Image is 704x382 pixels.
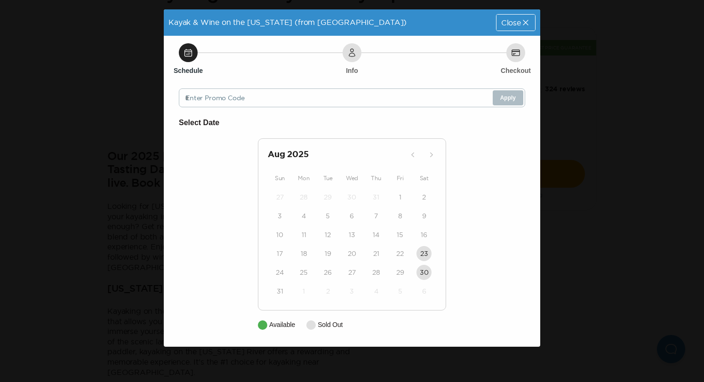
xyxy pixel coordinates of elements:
time: 31 [277,286,283,296]
time: 22 [396,249,404,258]
time: 28 [300,192,308,202]
button: 20 [344,246,360,261]
div: Wed [340,173,364,184]
div: Mon [292,173,316,184]
div: Thu [364,173,388,184]
button: 4 [368,284,384,299]
p: Sold Out [318,320,343,330]
button: 16 [416,227,432,242]
button: 1 [296,284,312,299]
button: 3 [344,284,360,299]
time: 2 [422,192,426,202]
time: 29 [324,192,332,202]
span: Kayak & Wine on the [US_STATE] (from [GEOGRAPHIC_DATA]) [168,18,407,26]
button: 24 [272,265,288,280]
button: 2 [320,284,336,299]
button: 31 [272,284,288,299]
time: 18 [301,249,307,258]
time: 26 [324,268,332,277]
button: 25 [296,265,312,280]
button: 7 [368,208,384,223]
button: 13 [344,227,360,242]
button: 14 [368,227,384,242]
button: 19 [320,246,336,261]
time: 5 [398,286,402,296]
time: 14 [373,230,379,239]
time: 1 [303,286,305,296]
button: 11 [296,227,312,242]
button: 30 [344,190,360,205]
time: 15 [397,230,403,239]
time: 9 [422,211,426,221]
time: 21 [373,249,379,258]
div: Fri [388,173,412,184]
time: 2 [326,286,330,296]
time: 11 [302,230,306,239]
button: 8 [392,208,408,223]
time: 10 [276,230,283,239]
button: 5 [320,208,336,223]
button: 10 [272,227,288,242]
time: 27 [348,268,356,277]
time: 12 [325,230,331,239]
time: 17 [277,249,283,258]
time: 25 [300,268,308,277]
time: 28 [372,268,380,277]
time: 13 [349,230,355,239]
time: 1 [399,192,401,202]
time: 7 [374,211,378,221]
button: 27 [272,190,288,205]
button: 2 [416,190,432,205]
button: 6 [344,208,360,223]
button: 23 [416,246,432,261]
h6: Schedule [174,66,203,75]
span: Close [501,19,521,26]
div: Sun [268,173,292,184]
time: 6 [422,286,426,296]
button: 30 [416,265,432,280]
button: 31 [368,190,384,205]
button: 22 [392,246,408,261]
button: 28 [368,265,384,280]
time: 31 [373,192,379,202]
time: 27 [276,192,284,202]
time: 4 [302,211,306,221]
time: 3 [278,211,282,221]
time: 3 [350,286,354,296]
button: 29 [320,190,336,205]
div: Sat [412,173,436,184]
div: Tue [316,173,340,184]
button: 28 [296,190,312,205]
button: 12 [320,227,336,242]
time: 30 [420,268,429,277]
button: 17 [272,246,288,261]
button: 29 [392,265,408,280]
time: 8 [398,211,402,221]
h6: Info [346,66,358,75]
button: 18 [296,246,312,261]
time: 20 [348,249,356,258]
time: 6 [350,211,354,221]
button: 4 [296,208,312,223]
button: 27 [344,265,360,280]
button: 21 [368,246,384,261]
time: 16 [421,230,427,239]
time: 5 [326,211,330,221]
button: 3 [272,208,288,223]
button: 9 [416,208,432,223]
time: 24 [276,268,284,277]
button: 6 [416,284,432,299]
time: 19 [325,249,331,258]
button: 1 [392,190,408,205]
time: 30 [347,192,356,202]
time: 23 [420,249,428,258]
p: Available [269,320,295,330]
h6: Checkout [501,66,531,75]
time: 29 [396,268,404,277]
time: 4 [374,286,378,296]
button: 5 [392,284,408,299]
h6: Select Date [179,117,525,129]
button: 26 [320,265,336,280]
button: 15 [392,227,408,242]
h2: Aug 2025 [268,148,405,161]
